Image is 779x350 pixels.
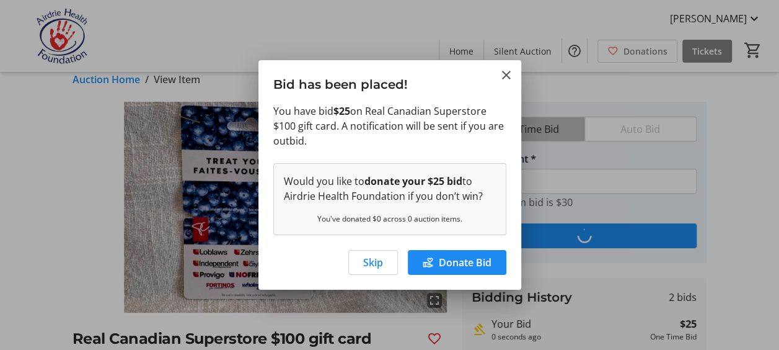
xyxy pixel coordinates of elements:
button: Skip [348,250,398,275]
button: Close [499,68,514,83]
p: You have bid on Real Canadian Superstore $100 gift card. A notification will be sent if you are o... [273,104,506,148]
p: Would you like to to Airdrie Health Foundation if you don’t win? [284,174,496,204]
p: You've donated $0 across 0 auction items. [284,213,496,225]
button: Donate Bid [408,250,506,275]
span: Donate Bid [439,255,491,270]
strong: donate your $25 bid [364,174,462,188]
strong: $25 [333,104,350,118]
span: Skip [363,255,383,270]
h3: Bid has been placed! [258,60,521,103]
